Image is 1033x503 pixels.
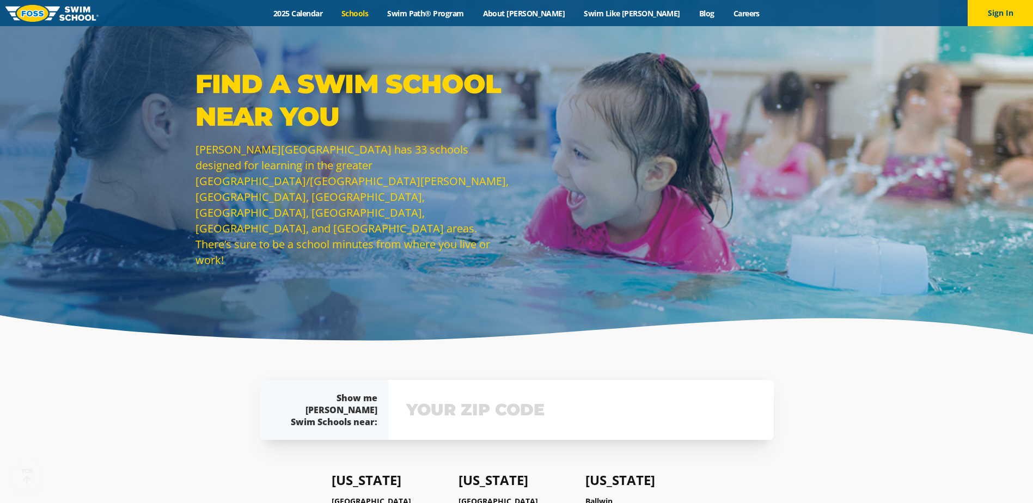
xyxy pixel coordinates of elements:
[264,8,332,19] a: 2025 Calendar
[473,8,574,19] a: About [PERSON_NAME]
[21,468,34,484] div: TOP
[689,8,724,19] a: Blog
[459,473,574,488] h4: [US_STATE]
[724,8,769,19] a: Careers
[574,8,690,19] a: Swim Like [PERSON_NAME]
[378,8,473,19] a: Swim Path® Program
[585,473,701,488] h4: [US_STATE]
[282,392,377,428] div: Show me [PERSON_NAME] Swim Schools near:
[332,473,448,488] h4: [US_STATE]
[5,5,99,22] img: FOSS Swim School Logo
[195,142,511,268] p: [PERSON_NAME][GEOGRAPHIC_DATA] has 33 schools designed for learning in the greater [GEOGRAPHIC_DA...
[195,68,511,133] p: Find a Swim School Near You
[404,394,759,426] input: YOUR ZIP CODE
[332,8,378,19] a: Schools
